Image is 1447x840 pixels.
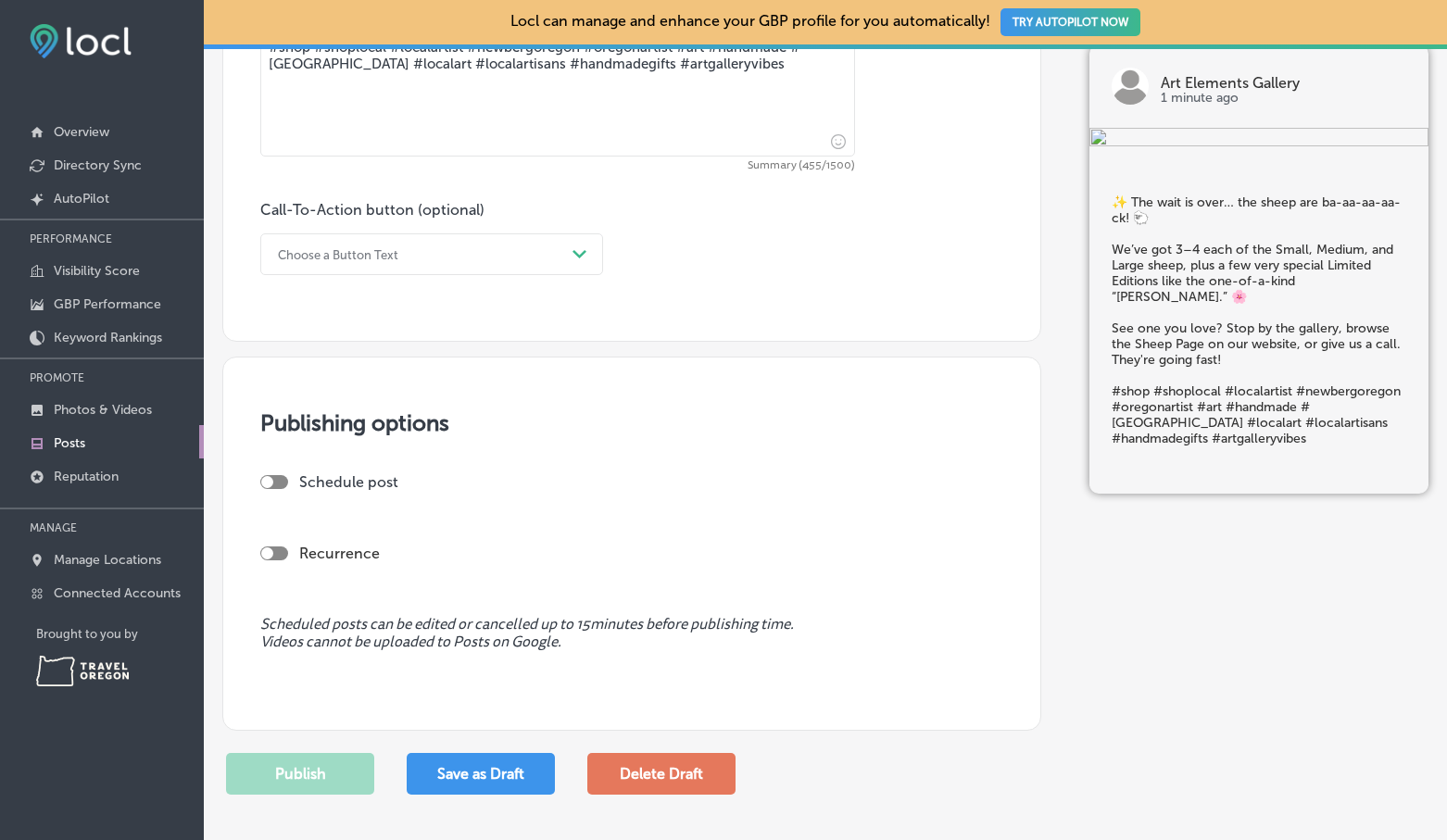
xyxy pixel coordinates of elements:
[260,201,484,219] label: Call-To-Action button (optional)
[54,124,109,140] p: Overview
[1089,128,1428,150] img: 18ce43bc-12cf-472e-96ed-3246f073138c
[54,157,142,173] p: Directory Sync
[1112,68,1149,105] img: logo
[260,616,1003,651] span: Scheduled posts can be edited or cancelled up to 15 minutes before publishing time. Videos cannot...
[54,469,119,484] p: Reputation
[36,627,204,641] p: Brought to you by
[54,263,140,279] p: Visibility Score
[1000,8,1140,36] button: TRY AUTOPILOT NOW
[54,402,152,418] p: Photos & Videos
[226,753,374,795] button: Publish
[54,585,181,601] p: Connected Accounts
[299,473,398,491] label: Schedule post
[1161,91,1406,106] p: 1 minute ago
[54,191,109,207] p: AutoPilot
[299,545,380,562] label: Recurrence
[587,753,736,795] button: Delete Draft
[278,247,398,261] div: Choose a Button Text
[54,552,161,568] p: Manage Locations
[823,130,846,153] span: Insert emoji
[260,160,855,171] span: Summary (455/1500)
[1112,194,1406,446] h5: ✨ The wait is over… the sheep are ba-aa-aa-aa-ck! 🐑 We’ve got 3–4 each of the Small, Medium, and ...
[1161,76,1406,91] p: Art Elements Gallery
[260,409,1003,436] h3: Publishing options
[54,435,85,451] p: Posts
[36,656,129,686] img: Travel Oregon
[30,24,132,58] img: fda3e92497d09a02dc62c9cd864e3231.png
[54,296,161,312] p: GBP Performance
[407,753,555,795] button: Save as Draft
[54,330,162,345] p: Keyword Rankings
